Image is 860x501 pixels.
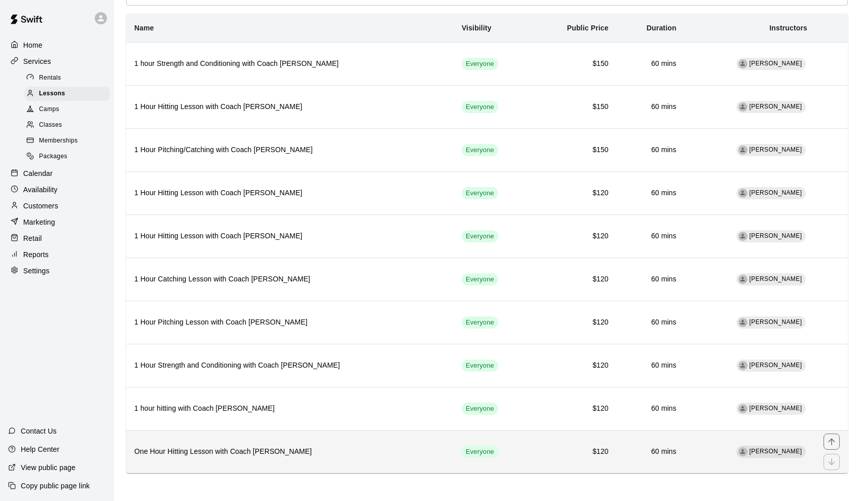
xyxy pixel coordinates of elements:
[625,274,677,285] h6: 60 mins
[134,317,445,328] h6: 1 Hour Pitching Lesson with Coach [PERSON_NAME]
[39,73,61,83] span: Rentals
[24,149,114,165] a: Packages
[134,403,445,414] h6: 1 hour hitting with Coach [PERSON_NAME]
[134,231,445,242] h6: 1 Hour Hitting Lesson with Coach [PERSON_NAME]
[738,59,747,68] div: David jefferson
[738,318,747,327] div: Jay Alvarez
[24,150,110,164] div: Packages
[750,405,802,412] span: [PERSON_NAME]
[462,189,498,198] span: Everyone
[23,185,58,195] p: Availability
[750,189,802,196] span: [PERSON_NAME]
[462,232,498,241] span: Everyone
[21,462,76,473] p: View public page
[24,118,114,133] a: Classes
[462,230,498,242] div: This service is visible to all of your customers
[462,361,498,371] span: Everyone
[625,101,677,113] h6: 60 mins
[462,360,498,372] div: This service is visible to all of your customers
[462,102,498,112] span: Everyone
[39,104,59,115] span: Camps
[24,102,114,118] a: Camps
[750,448,802,455] span: [PERSON_NAME]
[540,403,609,414] h6: $120
[750,362,802,369] span: [PERSON_NAME]
[540,360,609,371] h6: $120
[540,446,609,457] h6: $120
[8,182,106,197] a: Availability
[134,360,445,371] h6: 1 Hour Strength and Conditioning with Coach [PERSON_NAME]
[8,166,106,181] a: Calendar
[540,58,609,69] h6: $150
[540,317,609,328] h6: $120
[134,145,445,156] h6: 1 Hour Pitching/Catching with Coach [PERSON_NAME]
[8,214,106,230] a: Marketing
[134,446,445,457] h6: One Hour Hitting Lesson with Coach [PERSON_NAME]
[567,24,609,32] b: Public Price
[134,58,445,69] h6: 1 hour Strength and Conditioning with Coach [PERSON_NAME]
[24,86,114,101] a: Lessons
[23,201,58,211] p: Customers
[738,146,747,155] div: David jefferson
[23,40,43,50] p: Home
[8,247,106,262] a: Reports
[625,446,677,457] h6: 60 mins
[8,198,106,213] a: Customers
[134,188,445,199] h6: 1 Hour Hitting Lesson with Coach [PERSON_NAME]
[625,188,677,199] h6: 60 mins
[625,145,677,156] h6: 60 mins
[462,404,498,414] span: Everyone
[647,24,677,32] b: Duration
[540,274,609,285] h6: $120
[750,318,802,326] span: [PERSON_NAME]
[462,144,498,156] div: This service is visible to all of your customers
[24,133,114,149] a: Memberships
[738,275,747,284] div: Willie Hodgins
[462,24,492,32] b: Visibility
[23,56,51,66] p: Services
[8,38,106,53] div: Home
[39,152,67,162] span: Packages
[21,426,57,436] p: Contact Us
[24,134,110,148] div: Memberships
[23,233,42,243] p: Retail
[750,146,802,153] span: [PERSON_NAME]
[540,231,609,242] h6: $120
[462,446,498,458] div: This service is visible to all of your customers
[738,404,747,413] div: Chris LaMotte
[738,102,747,112] div: David jefferson
[462,318,498,328] span: Everyone
[750,60,802,67] span: [PERSON_NAME]
[462,59,498,69] span: Everyone
[126,14,848,473] table: simple table
[462,58,498,70] div: This service is visible to all of your customers
[625,403,677,414] h6: 60 mins
[24,70,114,86] a: Rentals
[39,120,62,130] span: Classes
[738,189,747,198] div: BJ Boyd
[738,232,747,241] div: Willie Hodgins
[625,317,677,328] h6: 60 mins
[750,275,802,282] span: [PERSON_NAME]
[134,274,445,285] h6: 1 Hour Catching Lesson with Coach [PERSON_NAME]
[23,168,53,178] p: Calendar
[21,481,90,491] p: Copy public page link
[134,24,154,32] b: Name
[24,71,110,85] div: Rentals
[462,187,498,199] div: This service is visible to all of your customers
[625,360,677,371] h6: 60 mins
[134,101,445,113] h6: 1 Hour Hitting Lesson with Coach [PERSON_NAME]
[24,87,110,101] div: Lessons
[625,231,677,242] h6: 60 mins
[39,136,78,146] span: Memberships
[750,232,802,239] span: [PERSON_NAME]
[462,403,498,415] div: This service is visible to all of your customers
[8,231,106,246] a: Retail
[8,263,106,278] a: Settings
[738,361,747,370] div: Jay Alvarez
[24,118,110,132] div: Classes
[769,24,807,32] b: Instructors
